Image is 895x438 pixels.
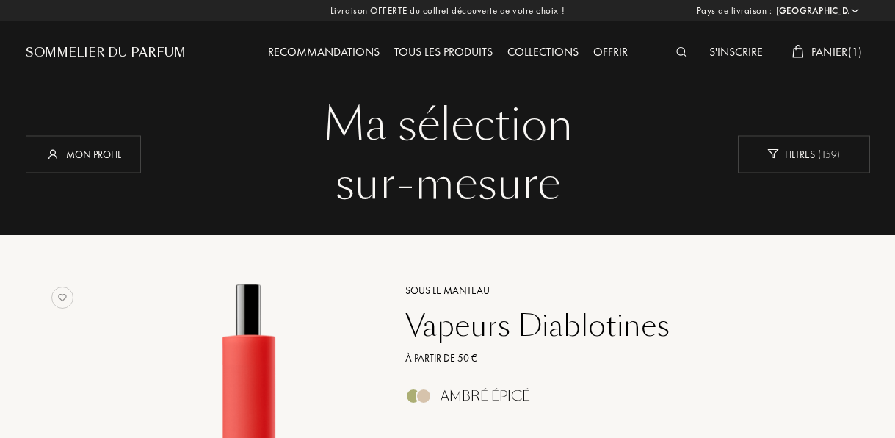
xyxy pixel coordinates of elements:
span: ( 159 ) [815,147,840,160]
a: Collections [500,44,586,60]
img: profil_icn_w.svg [46,146,60,161]
div: Recommandations [261,43,387,62]
img: search_icn_white.svg [676,47,687,57]
a: Recommandations [261,44,387,60]
img: new_filter_w.svg [767,149,778,159]
div: Collections [500,43,586,62]
img: arrow_w.png [849,5,860,16]
div: Offrir [586,43,635,62]
span: Pays de livraison : [697,4,772,18]
div: Ma sélection [37,96,859,154]
a: S'inscrire [702,44,770,60]
img: no_like_p.png [51,287,73,309]
div: S'inscrire [702,43,770,62]
a: Vapeurs Diablotines [394,308,822,343]
a: Sommelier du Parfum [26,44,186,62]
a: Sous le Manteau [394,283,822,298]
div: Ambré Épicé [441,388,530,404]
span: Panier ( 1 ) [811,44,863,60]
div: Tous les produits [387,43,500,62]
div: Mon profil [26,135,141,173]
a: Tous les produits [387,44,500,60]
a: Offrir [586,44,635,60]
img: cart_white.svg [792,45,804,58]
div: sur-mesure [37,154,859,213]
div: Filtres [738,135,870,173]
a: À partir de 50 € [394,351,822,366]
a: Ambré Épicé [394,392,822,408]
